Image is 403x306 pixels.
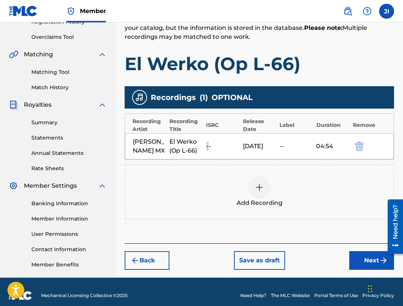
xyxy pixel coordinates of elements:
[362,292,394,299] a: Privacy Policy
[169,118,203,133] div: Recording Title
[316,142,349,151] div: 04:54
[24,181,77,190] span: Member Settings
[31,230,107,238] a: User Permissions
[206,142,239,151] div: --
[212,92,253,103] span: OPTIONAL
[271,292,310,299] a: The MLC Website
[243,142,276,151] div: [DATE]
[132,118,166,133] div: Recording Artist
[349,251,394,270] button: Next
[98,50,107,59] img: expand
[24,100,51,109] span: Royalties
[98,100,107,109] img: expand
[31,149,107,157] a: Annual Statements
[31,165,107,172] a: Rate Sheets
[363,7,372,16] img: help
[243,118,276,133] div: Release Date
[360,4,375,19] div: Help
[31,246,107,253] a: Contact Information
[9,6,38,16] img: MLC Logo
[379,4,394,19] div: User Menu
[125,53,394,75] h1: El Werko (Op L-66)
[9,100,18,109] img: Royalties
[355,142,363,151] img: 12a2ab48e56ec057fbd8.svg
[366,270,403,306] iframe: Chat Widget
[353,121,387,129] div: Remove
[366,270,403,306] div: Widget de chat
[9,50,18,59] img: Matching
[9,181,18,190] img: Member Settings
[9,291,32,300] img: logo
[240,292,266,299] a: Need Help?
[31,200,107,207] a: Banking Information
[41,292,128,299] span: Mechanical Licensing Collective © 2025
[343,7,352,16] img: search
[237,199,282,207] span: Add Recording
[151,92,196,103] span: Recordings
[316,121,350,129] div: Duration
[200,92,208,103] span: ( 1 )
[340,4,355,19] a: Public Search
[279,142,312,151] div: --
[169,137,202,155] div: El Werko (Op L-66)
[279,121,313,129] div: Label
[31,215,107,223] a: Member Information
[125,251,169,270] button: Back
[31,134,107,142] a: Statements
[135,93,144,102] img: recording
[314,292,358,299] a: Portal Terms of Use
[31,84,107,91] a: Match History
[66,7,75,16] img: Top Rightsholder
[24,50,53,59] span: Matching
[31,33,107,41] a: Overclaims Tool
[98,181,107,190] img: expand
[382,197,403,257] iframe: Resource Center
[80,7,106,15] span: Member
[368,278,372,300] div: Arrastrar
[133,137,166,155] div: [PERSON_NAME] MX
[131,256,140,265] img: 7ee5dd4eb1f8a8e3ef2f.svg
[255,183,264,192] img: add
[379,256,388,265] img: f7272a7cc735f4ea7f67.svg
[31,261,107,269] a: Member Benefits
[304,24,343,31] strong: Please note:
[234,251,285,270] button: Save as draft
[206,121,239,129] div: ISRC
[31,68,107,76] a: Matching Tool
[31,119,107,127] a: Summary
